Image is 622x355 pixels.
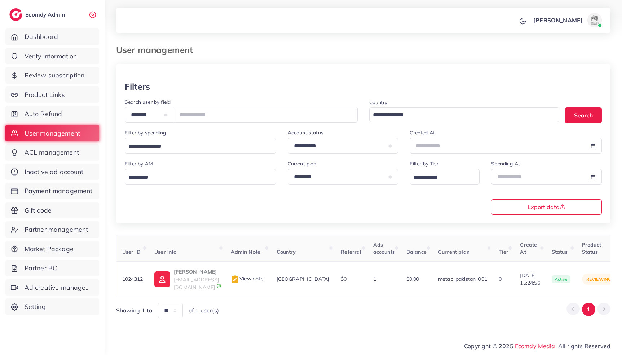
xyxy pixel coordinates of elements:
a: [PERSON_NAME]avatar [529,13,605,27]
a: Ecomdy Media [515,342,555,350]
label: Country [369,99,388,106]
span: Create At [520,241,537,255]
div: Search for option [369,107,560,122]
a: Dashboard [5,28,99,45]
span: Tier [499,249,509,255]
span: Product Status [582,241,601,255]
ul: Pagination [566,303,610,316]
input: Search for option [370,110,550,121]
div: Search for option [125,169,276,185]
a: Payment management [5,183,99,199]
span: Partner BC [25,263,57,273]
span: View note [231,275,264,282]
a: Product Links [5,86,99,103]
a: Partner management [5,221,99,238]
span: User management [25,129,80,138]
img: logo [9,8,22,21]
span: Copyright © 2025 [464,342,610,350]
a: Review subscription [5,67,99,84]
span: User ID [122,249,141,255]
span: Ad creative management [25,283,94,292]
span: 1 [373,276,376,282]
a: Auto Refund [5,106,99,122]
span: Dashboard [25,32,58,41]
span: Setting [25,302,46,311]
a: [PERSON_NAME][EMAIL_ADDRESS][DOMAIN_NAME] [154,267,219,291]
input: Search for option [411,172,470,183]
span: Country [277,249,296,255]
input: Search for option [126,141,267,152]
label: Current plan [288,160,317,167]
label: Search user by field [125,98,171,106]
label: Filter by spending [125,129,166,136]
a: Ad creative management [5,279,99,296]
label: Created At [410,129,435,136]
span: $0.00 [406,276,419,282]
span: Showing 1 to [116,306,152,315]
p: [PERSON_NAME] [174,267,219,276]
a: ACL management [5,144,99,161]
span: User info [154,249,176,255]
span: Gift code [25,206,52,215]
span: Current plan [438,249,469,255]
span: of 1 user(s) [189,306,219,315]
a: User management [5,125,99,142]
span: Status [552,249,568,255]
span: 0 [499,276,502,282]
span: Export data [528,204,565,210]
span: Market Package [25,244,74,254]
span: $0 [341,276,347,282]
img: 9CAL8B2pu8EFxCJHYAAAAldEVYdGRhdGU6Y3JlYXRlADIwMjItMTItMDlUMDQ6NTg6MzkrMDA6MDBXSlgLAAAAJXRFWHRkYXR... [216,284,221,289]
span: 1024312 [122,276,143,282]
span: ACL management [25,148,79,157]
a: logoEcomdy Admin [9,8,67,21]
input: Search for option [126,172,267,183]
span: Admin Note [231,249,261,255]
h3: Filters [125,81,150,92]
span: Review subscription [25,71,85,80]
label: Spending At [491,160,520,167]
button: Go to page 1 [582,303,595,316]
p: [PERSON_NAME] [533,16,583,25]
span: Partner management [25,225,88,234]
a: Setting [5,298,99,315]
div: Search for option [125,138,276,154]
span: Auto Refund [25,109,62,119]
a: Gift code [5,202,99,219]
span: Referral [341,249,361,255]
span: Balance [406,249,427,255]
span: Ads accounts [373,241,395,255]
span: [DATE] 15:24:56 [520,272,540,287]
label: Account status [288,129,323,136]
label: Filter by AM [125,160,153,167]
span: reviewing [586,276,611,282]
button: Search [565,107,602,123]
span: Inactive ad account [25,167,84,177]
span: active [552,275,570,283]
a: Verify information [5,48,99,65]
div: Search for option [410,169,480,185]
a: Inactive ad account [5,164,99,180]
span: metap_pakistan_001 [438,276,487,282]
span: , All rights Reserved [555,342,610,350]
span: Payment management [25,186,93,196]
img: avatar [587,13,602,27]
h3: User management [116,45,199,55]
span: Verify information [25,52,77,61]
img: ic-user-info.36bf1079.svg [154,271,170,287]
span: Product Links [25,90,65,99]
h2: Ecomdy Admin [25,11,67,18]
button: Export data [491,199,602,215]
span: [EMAIL_ADDRESS][DOMAIN_NAME] [174,276,219,290]
span: [GEOGRAPHIC_DATA] [277,276,330,282]
a: Partner BC [5,260,99,276]
label: Filter by Tier [410,160,438,167]
a: Market Package [5,241,99,257]
img: admin_note.cdd0b510.svg [231,275,239,284]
